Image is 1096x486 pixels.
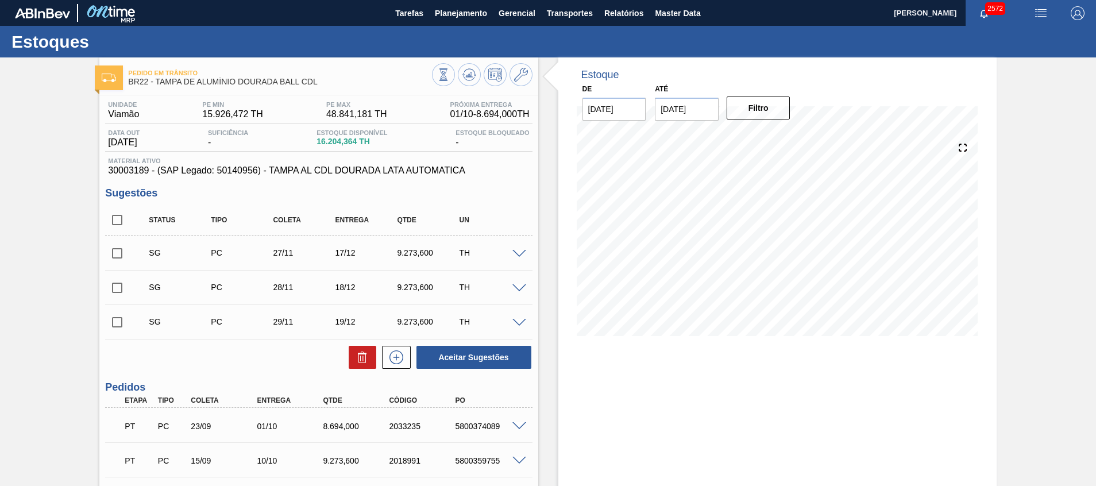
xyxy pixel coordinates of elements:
div: 5800374089 [452,422,526,431]
div: Pedido em Trânsito [122,414,156,439]
span: Estoque Disponível [317,129,387,136]
div: 15/09/2025 [188,456,262,465]
div: Sugestão Criada [146,317,215,326]
span: 48.841,181 TH [326,109,387,119]
div: 2033235 [386,422,460,431]
label: Até [655,85,668,93]
div: Tipo [208,216,277,224]
button: Ir ao Master Data / Geral [510,63,532,86]
div: Sugestão Criada [146,283,215,292]
span: Material ativo [108,157,529,164]
div: 10/10/2025 [254,456,328,465]
div: 5800359755 [452,456,526,465]
div: Coleta [188,396,262,404]
span: PE MIN [202,101,263,108]
span: Master Data [655,6,700,20]
h1: Estoques [11,35,215,48]
div: Nova sugestão [376,346,411,369]
button: Aceitar Sugestões [416,346,531,369]
span: Gerencial [499,6,535,20]
img: TNhmsLtSVTkK8tSr43FrP2fwEKptu5GPRR3wAAAABJRU5ErkJggg== [15,8,70,18]
p: PT [125,456,153,465]
button: Notificações [966,5,1002,21]
div: Estoque [581,69,619,81]
span: Suficiência [208,129,248,136]
div: - [205,129,251,148]
p: PT [125,422,153,431]
span: Viamão [108,109,139,119]
input: dd/mm/yyyy [655,98,719,121]
div: 9.273,600 [320,456,394,465]
div: Entrega [254,396,328,404]
button: Atualizar Gráfico [458,63,481,86]
div: Pedido em Trânsito [122,448,156,473]
div: Qtde [320,396,394,404]
h3: Pedidos [105,381,532,394]
div: TH [456,248,525,257]
span: PE MAX [326,101,387,108]
div: Entrega [332,216,401,224]
span: Próxima Entrega [450,101,530,108]
div: 27/11/2025 [270,248,339,257]
div: Pedido de Compra [208,283,277,292]
div: - [453,129,532,148]
span: Estoque Bloqueado [456,129,529,136]
button: Programar Estoque [484,63,507,86]
div: Excluir Sugestões [343,346,376,369]
span: BR22 - TAMPA DE ALUMÍNIO DOURADA BALL CDL [128,78,431,86]
div: Pedido de Compra [155,422,190,431]
div: 23/09/2025 [188,422,262,431]
span: Planejamento [435,6,487,20]
div: 01/10/2025 [254,422,328,431]
h3: Sugestões [105,187,532,199]
div: 29/11/2025 [270,317,339,326]
div: 8.694,000 [320,422,394,431]
img: userActions [1034,6,1048,20]
button: Filtro [727,97,790,119]
div: 9.273,600 [394,248,463,257]
div: 18/12/2025 [332,283,401,292]
span: 30003189 - (SAP Legado: 50140956) - TAMPA AL CDL DOURADA LATA AUTOMATICA [108,165,529,176]
span: 01/10 - 8.694,000 TH [450,109,530,119]
div: Sugestão Criada [146,248,215,257]
div: UN [456,216,525,224]
span: Unidade [108,101,139,108]
div: Código [386,396,460,404]
img: Logout [1071,6,1085,20]
div: 28/11/2025 [270,283,339,292]
div: Status [146,216,215,224]
span: Data out [108,129,140,136]
div: Aceitar Sugestões [411,345,532,370]
div: 17/12/2025 [332,248,401,257]
div: PO [452,396,526,404]
div: Qtde [394,216,463,224]
div: 9.273,600 [394,317,463,326]
div: 2018991 [386,456,460,465]
span: 15.926,472 TH [202,109,263,119]
span: Tarefas [395,6,423,20]
div: Pedido de Compra [208,248,277,257]
button: Visão Geral dos Estoques [432,63,455,86]
span: Pedido em Trânsito [128,70,431,76]
span: Relatórios [604,6,643,20]
div: Tipo [155,396,190,404]
div: Pedido de Compra [208,317,277,326]
div: Coleta [270,216,339,224]
div: TH [456,283,525,292]
img: Ícone [102,74,116,82]
input: dd/mm/yyyy [582,98,646,121]
div: 19/12/2025 [332,317,401,326]
span: 16.204,364 TH [317,137,387,146]
span: 2572 [985,2,1005,15]
label: De [582,85,592,93]
span: [DATE] [108,137,140,148]
div: 9.273,600 [394,283,463,292]
span: Transportes [547,6,593,20]
div: Etapa [122,396,156,404]
div: TH [456,317,525,326]
div: Pedido de Compra [155,456,190,465]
